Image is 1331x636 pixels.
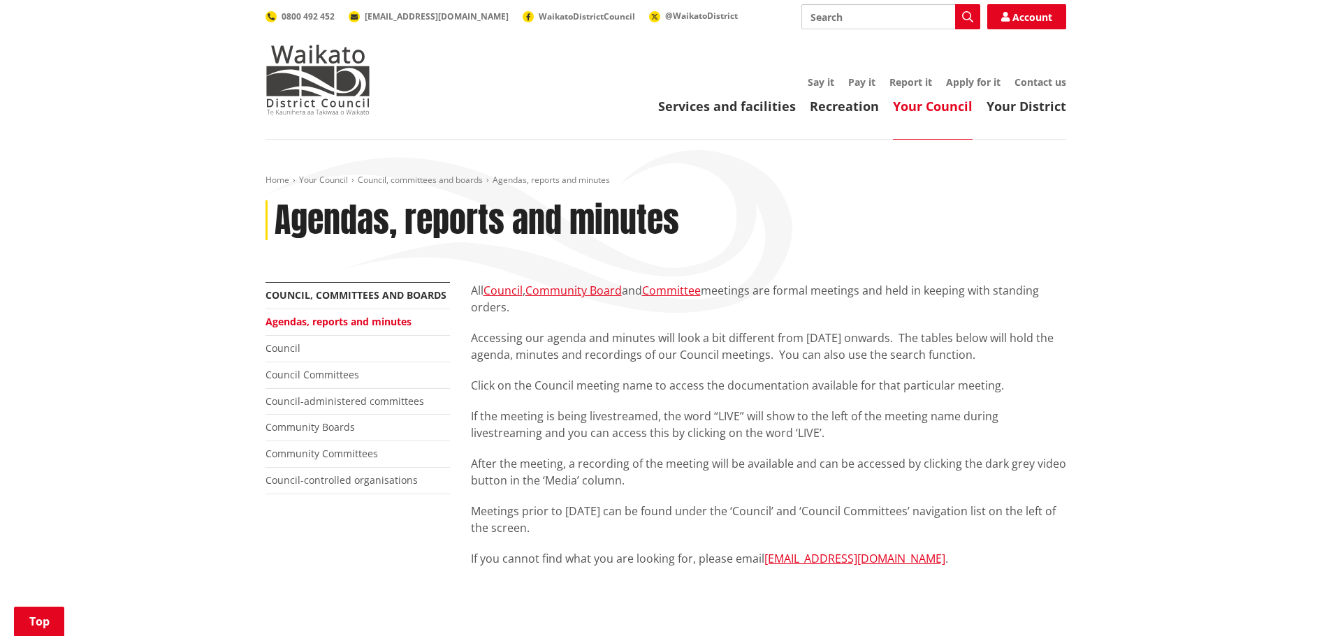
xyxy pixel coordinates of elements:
span: 0800 492 452 [282,10,335,22]
p: If the meeting is being livestreamed, the word “LIVE” will show to the left of the meeting name d... [471,408,1066,441]
span: @WaikatoDistrict [665,10,738,22]
span: Agendas, reports and minutes [493,174,610,186]
a: Council, committees and boards [266,288,446,302]
p: If you cannot find what you are looking for, please email . [471,550,1066,567]
a: [EMAIL_ADDRESS][DOMAIN_NAME] [764,551,945,566]
a: Committee [642,283,701,298]
span: [EMAIL_ADDRESS][DOMAIN_NAME] [365,10,509,22]
a: @WaikatoDistrict [649,10,738,22]
nav: breadcrumb [266,175,1066,186]
a: Council-controlled organisations [266,473,418,487]
a: Say it [808,75,834,89]
a: Home [266,174,289,186]
input: Search input [801,4,980,29]
a: Apply for it [946,75,1001,89]
iframe: Messenger Launcher [1267,577,1317,628]
a: Report it [889,75,932,89]
a: Your Council [299,174,348,186]
a: Services and facilities [658,98,796,114]
a: Your District [987,98,1066,114]
a: Contact us [1014,75,1066,89]
a: Top [14,607,64,636]
h1: Agendas, reports and minutes [275,200,679,241]
a: Council-administered committees [266,394,424,408]
a: Community Committees [266,447,378,460]
a: Council [483,283,523,298]
p: All , and meetings are formal meetings and held in keeping with standing orders. [471,282,1066,316]
a: Account [987,4,1066,29]
span: WaikatoDistrictCouncil [539,10,635,22]
a: Community Board [525,283,622,298]
a: Recreation [810,98,879,114]
a: Council [266,341,300,355]
a: Pay it [848,75,875,89]
span: Accessing our agenda and minutes will look a bit different from [DATE] onwards. The tables below ... [471,330,1054,362]
a: WaikatoDistrictCouncil [523,10,635,22]
a: Your Council [893,98,973,114]
a: Community Boards [266,420,355,434]
p: After the meeting, a recording of the meeting will be available and can be accessed by clicking t... [471,455,1066,489]
a: Council Committees [266,368,359,381]
p: Click on the Council meeting name to access the documentation available for that particular meeting. [471,377,1066,394]
a: Council, committees and boards [358,174,483,186]
p: Meetings prior to [DATE] can be found under the ‘Council’ and ‘Council Committees’ navigation lis... [471,503,1066,536]
a: Agendas, reports and minutes [266,315,412,328]
a: 0800 492 452 [266,10,335,22]
img: Waikato District Council - Te Kaunihera aa Takiwaa o Waikato [266,45,370,114]
a: [EMAIL_ADDRESS][DOMAIN_NAME] [349,10,509,22]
